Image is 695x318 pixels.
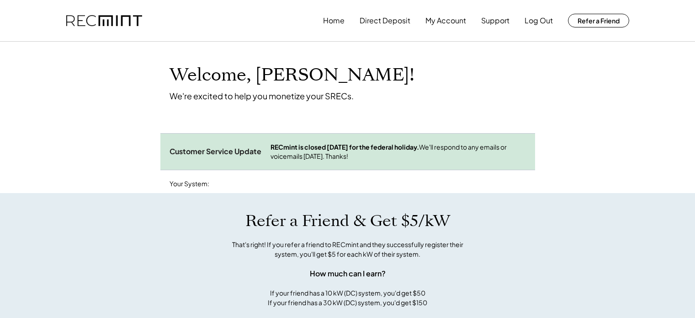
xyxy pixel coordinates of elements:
[222,240,473,259] div: That's right! If you refer a friend to RECmint and they successfully register their system, you'l...
[525,11,553,30] button: Log Out
[271,143,526,161] div: We'll respond to any emails or voicemails [DATE]. Thanks!
[268,288,427,307] div: If your friend has a 10 kW (DC) system, you'd get $50 If your friend has a 30 kW (DC) system, you...
[425,11,466,30] button: My Account
[66,15,142,27] img: recmint-logotype%403x.png
[323,11,345,30] button: Home
[245,211,450,231] h1: Refer a Friend & Get $5/kW
[310,268,386,279] div: How much can I earn?
[481,11,509,30] button: Support
[170,65,414,86] h1: Welcome, [PERSON_NAME]!
[568,14,629,27] button: Refer a Friend
[360,11,410,30] button: Direct Deposit
[271,143,419,151] strong: RECmint is closed [DATE] for the federal holiday.
[170,91,354,101] div: We're excited to help you monetize your SRECs.
[170,179,209,189] div: Your System:
[170,147,261,156] div: Customer Service Update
